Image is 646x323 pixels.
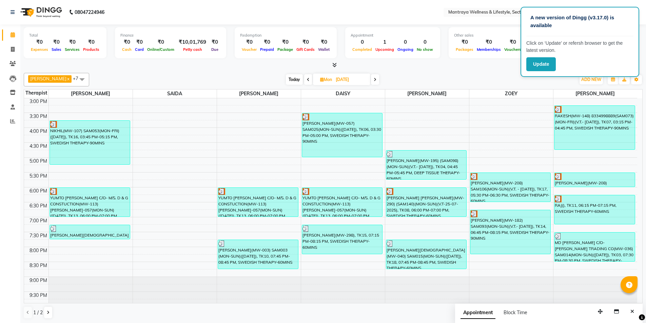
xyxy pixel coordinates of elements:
[210,47,220,52] span: Due
[28,98,48,105] div: 3:00 PM
[276,47,295,52] span: Package
[302,188,383,217] div: YUMTO [PERSON_NAME] C/O- M/S. D & G CONSTUCTION(MW-113) [PERSON_NAME]-057(MON-SUN)([DATE]), TK13,...
[49,89,133,98] span: [PERSON_NAME]
[28,217,48,224] div: 7:00 PM
[454,47,475,52] span: Packages
[475,38,503,46] div: ₹0
[218,240,298,269] div: [PERSON_NAME](MW-003) SAM003 (MON-SUN)([DATE]), TK10, 07:45 PM-08:45 PM, SWEDISH THERAPY-60MINS
[386,150,467,179] div: [PERSON_NAME](MW-195) (SAM098)(MON-SUN)(V.T.- [DATE]), TK04, 04:45 PM-05:45 PM, DEEP TISSUE THERA...
[316,38,331,46] div: ₹0
[316,47,331,52] span: Wallet
[503,38,523,46] div: ₹0
[396,38,415,46] div: 0
[334,75,368,85] input: 2025-08-11
[73,76,83,81] span: +7
[29,47,50,52] span: Expenses
[302,225,383,254] div: [PERSON_NAME](MW-298), TK15, 07:15 PM-08:15 PM, SWEDISH THERAPY-60MINS
[17,3,64,22] img: logo
[28,143,48,150] div: 4:30 PM
[461,307,495,319] span: Appointment
[526,57,556,71] button: Update
[554,233,635,261] div: MD [PERSON_NAME] C/O-[PERSON_NAME] TRADING CO(MW-036) SAM014(MON-SUN)([DATE]), TK03, 07:30 PM-08:...
[386,188,467,217] div: [PERSON_NAME] [PERSON_NAME](MW-290) (SAM140)(MON-SUN)(V.T-25-07-2025), TK08, 06:00 PM-07:00 PM, S...
[120,38,133,46] div: ₹0
[454,38,475,46] div: ₹0
[504,309,527,316] span: Block Time
[351,47,374,52] span: Completed
[295,47,316,52] span: Gift Cards
[28,113,48,120] div: 3:30 PM
[50,38,63,46] div: ₹0
[240,38,258,46] div: ₹0
[81,47,101,52] span: Products
[503,47,523,52] span: Vouchers
[176,38,209,46] div: ₹10,01,769
[351,38,374,46] div: 0
[50,188,130,217] div: YUMTO [PERSON_NAME] C/O- M/S. D & G CONSTUCTION(MW-113) [PERSON_NAME]-057(MON-SUN)([DATE]), TK13,...
[120,47,133,52] span: Cash
[240,33,331,38] div: Redemption
[75,3,104,22] b: 08047224946
[396,47,415,52] span: Ongoing
[302,113,383,157] div: [PERSON_NAME](MW-057) SAM025(MON-SUN)([DATE]), TK06, 03:30 PM-05:00 PM, SWEDISH THERAPY-90MINS
[81,38,101,46] div: ₹0
[374,38,396,46] div: 1
[66,76,70,81] a: x
[415,47,435,52] span: No show
[218,188,298,217] div: YUMTO [PERSON_NAME] C/O- M/S. D & G CONSTUCTION(MW-113) [PERSON_NAME]-057(MON-SUN)([DATE]), TK13,...
[133,38,145,46] div: ₹0
[526,40,633,54] p: Click on ‘Update’ or refersh browser to get the latest version.
[181,47,204,52] span: Petty cash
[454,33,564,38] div: Other sales
[133,47,145,52] span: Card
[276,38,295,46] div: ₹0
[475,47,503,52] span: Memberships
[374,47,396,52] span: Upcoming
[295,38,316,46] div: ₹0
[28,292,48,299] div: 9:30 PM
[470,173,551,202] div: [PERSON_NAME](MW-208) SAM106(MON-SUN)(V.T. - [DATE]), TK17, 05:30 PM-06:30 PM, SWEDISH THERAPY-60...
[415,38,435,46] div: 0
[627,306,637,317] button: Close
[470,210,551,254] div: [PERSON_NAME](MW-182) SAM093(MON-SUN)(V.T.- [DATE]), TK14, 06:45 PM-08:15 PM, SWEDISH THERAPY-90MINS
[28,232,48,239] div: 7:30 PM
[286,74,303,85] span: Today
[63,38,81,46] div: ₹0
[28,202,48,209] div: 6:30 PM
[318,77,334,82] span: Mon
[209,38,221,46] div: ₹0
[28,158,48,165] div: 5:00 PM
[24,89,48,97] div: Therapist
[240,47,258,52] span: Voucher
[50,225,130,239] div: [PERSON_NAME][DEMOGRAPHIC_DATA](MW-040) SAM015(MON-SUN)([DATE]), TK18, 07:15 PM-07:45 PM, BODY TH...
[581,77,601,82] span: ADD NEW
[50,121,130,164] div: NIKHIL(MW-107) SAM053(MON-FRI)([DATE]), TK16, 03:45 PM-05:15 PM, SWEDISH THERAPY-90MINS
[28,173,48,180] div: 5:30 PM
[29,33,101,38] div: Total
[28,262,48,269] div: 8:30 PM
[386,240,467,269] div: [PERSON_NAME][DEMOGRAPHIC_DATA](MW-040) SAM015(MON-SUN)([DATE]), TK18, 07:45 PM-08:45 PM, SWEDISH...
[301,89,385,98] span: DAISY
[554,173,635,187] div: [PERSON_NAME](MW-208) SAM106(MON-SUN)(V.T. - [DATE]), TK17, 05:30 PM-06:00 PM, FOOT REFLEXOLOGY-3...
[258,47,276,52] span: Prepaid
[28,128,48,135] div: 4:00 PM
[145,38,176,46] div: ₹0
[28,247,48,254] div: 8:00 PM
[145,47,176,52] span: Online/Custom
[33,309,43,316] span: 1 / 2
[469,89,553,98] span: ZOEY
[351,33,435,38] div: Appointment
[580,75,603,84] button: ADD NEW
[530,14,629,29] p: A new version of Dingg (v3.17.0) is available
[258,38,276,46] div: ₹0
[120,33,221,38] div: Finance
[29,38,50,46] div: ₹0
[554,195,635,224] div: RAJ(), TK11, 06:15 PM-07:15 PM, SWEDISH THERAPY-60MINS
[217,89,301,98] span: [PERSON_NAME]
[554,106,635,149] div: RAKESH(MW-148) 8334998889(SAM073)(MON-FRI)(V.T.- [DATE]), TK07, 03:15 PM-04:45 PM, SWEDISH THERAP...
[133,89,217,98] span: SAIDA
[50,47,63,52] span: Sales
[30,76,66,81] span: [PERSON_NAME]
[28,187,48,195] div: 6:00 PM
[63,47,81,52] span: Services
